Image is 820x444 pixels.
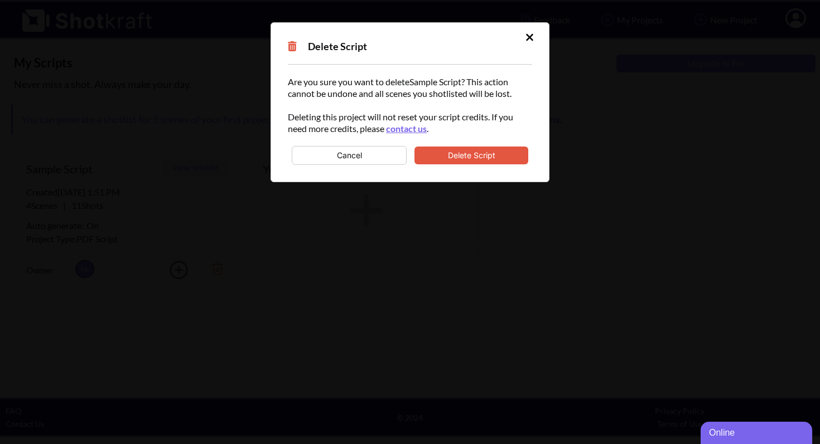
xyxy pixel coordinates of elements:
button: Delete Script [414,147,528,164]
a: contact us [386,123,427,134]
div: Are you sure you want to delete Sample Script ? This action cannot be undone and all scenes you s... [288,76,532,165]
iframe: chat widget [701,419,814,444]
button: Cancel [292,146,407,165]
span: Delete Script [288,40,367,52]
